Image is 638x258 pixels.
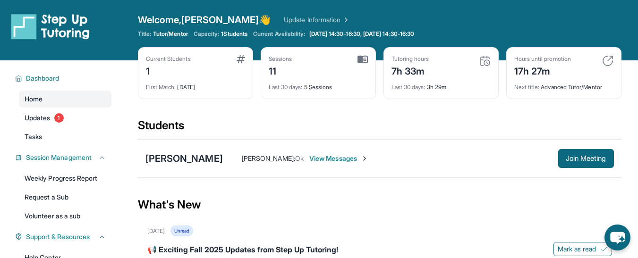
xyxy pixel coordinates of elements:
div: 1 [146,63,191,78]
div: 17h 27m [514,63,571,78]
div: [PERSON_NAME] [145,152,223,165]
img: card [602,55,613,67]
span: Join Meeting [566,156,606,161]
div: [DATE] [146,78,245,91]
img: logo [11,13,90,40]
button: chat-button [604,225,630,250]
span: Welcome, [PERSON_NAME] 👋 [138,13,271,26]
div: Hours until promotion [514,55,571,63]
div: 3h 29m [391,78,491,91]
div: 5 Sessions [269,78,368,91]
span: View Messages [309,154,368,163]
span: Next title : [514,83,540,91]
span: 1 Students [221,30,247,38]
button: Join Meeting [558,149,614,168]
img: card [237,55,245,63]
span: [DATE] 14:30-16:30, [DATE] 14:30-16:30 [309,30,415,38]
span: Ok [295,154,304,162]
a: [DATE] 14:30-16:30, [DATE] 14:30-16:30 [307,30,417,38]
span: First Match : [146,83,176,91]
a: Updates1 [19,109,111,126]
a: Volunteer as a sub [19,208,111,225]
span: Session Management [26,153,92,162]
a: Home [19,91,111,108]
div: 📢 Exciting Fall 2025 Updates from Step Up Tutoring! [147,244,612,257]
img: Chevron Right [340,15,350,25]
button: Session Management [22,153,106,162]
span: Title: [138,30,151,38]
a: Tasks [19,128,111,145]
div: What's New [138,184,621,225]
a: Request a Sub [19,189,111,206]
div: Advanced Tutor/Mentor [514,78,613,91]
button: Support & Resources [22,232,106,241]
span: Support & Resources [26,232,90,241]
span: Home [25,94,43,104]
span: Last 30 days : [269,83,303,91]
span: Tasks [25,132,42,141]
button: Dashboard [22,74,106,83]
div: 7h 33m [391,63,429,78]
span: Updates [25,113,51,123]
img: Mark as read [600,245,608,253]
div: Unread [170,225,193,236]
div: [DATE] [147,227,165,235]
div: Students [138,118,621,139]
span: Dashboard [26,74,60,83]
span: Current Availability: [253,30,305,38]
div: 11 [269,63,292,78]
img: Chevron-Right [361,155,368,162]
a: Update Information [284,15,350,25]
span: Capacity: [194,30,220,38]
div: Sessions [269,55,292,63]
span: Tutor/Mentor [153,30,188,38]
a: Weekly Progress Report [19,170,111,187]
span: Mark as read [558,244,596,254]
span: Last 30 days : [391,83,425,91]
button: Mark as read [553,242,612,256]
img: card [479,55,491,67]
span: [PERSON_NAME] : [242,154,295,162]
span: 1 [54,113,64,123]
img: card [357,55,368,64]
div: Current Students [146,55,191,63]
div: Tutoring hours [391,55,429,63]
